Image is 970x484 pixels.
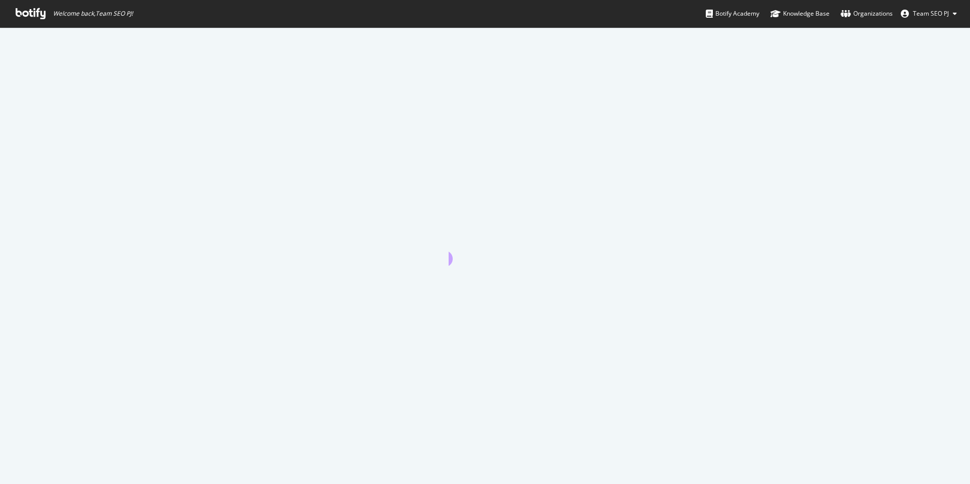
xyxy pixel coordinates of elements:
[706,9,759,19] div: Botify Academy
[841,9,893,19] div: Organizations
[53,10,133,18] span: Welcome back, Team SEO PJ !
[913,9,949,18] span: Team SEO PJ
[449,229,521,266] div: animation
[893,6,965,22] button: Team SEO PJ
[770,9,830,19] div: Knowledge Base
